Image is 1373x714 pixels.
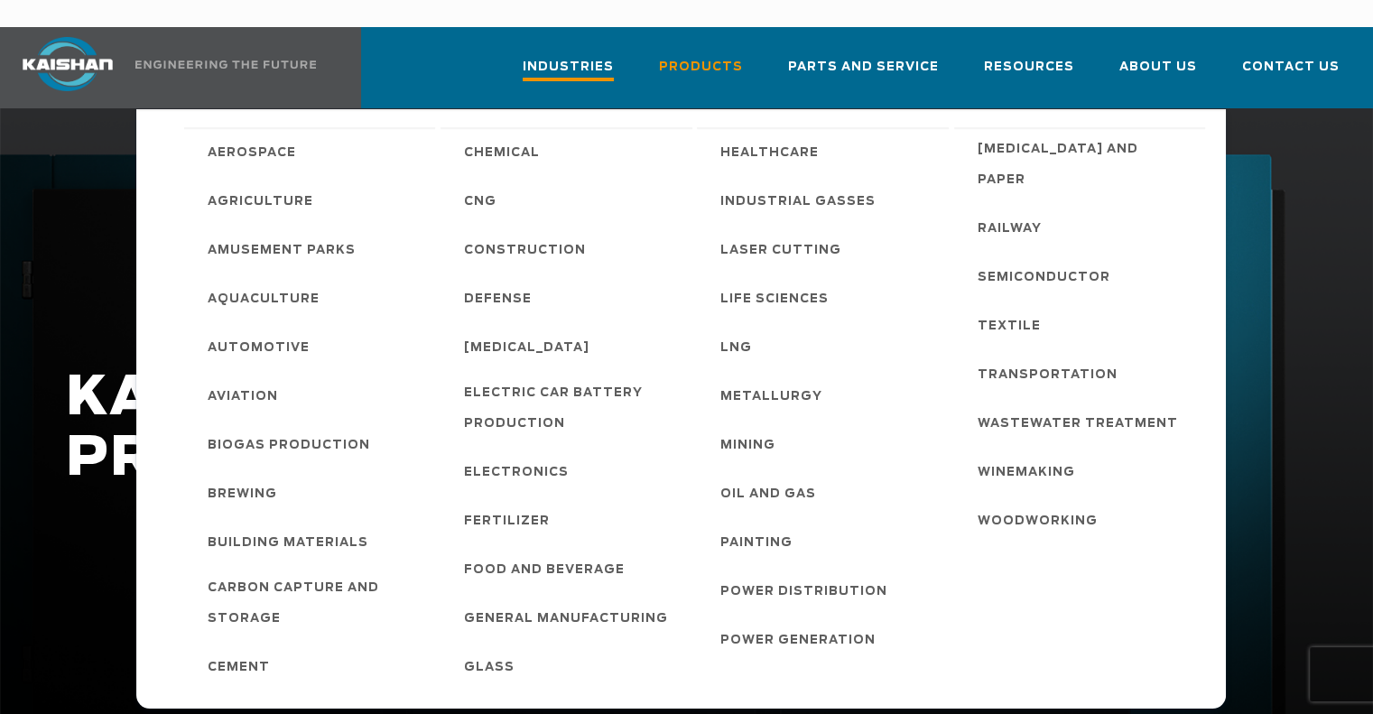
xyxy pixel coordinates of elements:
[446,371,692,447] a: Electric Car Battery Production
[960,203,1206,252] a: Railway
[464,236,586,266] span: Construction
[208,479,277,510] span: Brewing
[702,566,949,615] a: Power Distribution
[702,420,949,468] a: Mining
[978,360,1118,391] span: Transportation
[446,322,692,371] a: [MEDICAL_DATA]
[702,127,949,176] a: Healthcare
[720,333,752,364] span: LNG
[788,57,939,78] span: Parts and Service
[190,274,436,322] a: Aquaculture
[978,409,1178,440] span: Wastewater Treatment
[720,528,793,559] span: Painting
[960,398,1206,447] a: Wastewater Treatment
[208,138,296,169] span: Aerospace
[190,127,436,176] a: Aerospace
[1242,43,1340,105] a: Contact Us
[960,447,1206,496] a: Winemaking
[720,284,829,315] span: Life Sciences
[960,252,1206,301] a: Semiconductor
[208,653,270,683] span: Cement
[208,573,418,635] span: Carbon Capture and Storage
[208,236,356,266] span: Amusement Parks
[960,496,1206,544] a: Woodworking
[446,176,692,225] a: CNG
[464,555,625,586] span: Food and Beverage
[464,333,589,364] span: [MEDICAL_DATA]
[720,236,841,266] span: Laser Cutting
[464,506,550,537] span: Fertilizer
[190,371,436,420] a: Aviation
[702,176,949,225] a: Industrial Gasses
[464,458,569,488] span: Electronics
[978,458,1075,488] span: Winemaking
[978,134,1188,196] span: [MEDICAL_DATA] and Paper
[984,43,1074,105] a: Resources
[702,225,949,274] a: Laser Cutting
[720,479,816,510] span: Oil and Gas
[659,43,743,105] a: Products
[446,225,692,274] a: Construction
[464,187,496,218] span: CNG
[446,127,692,176] a: Chemical
[702,371,949,420] a: Metallurgy
[66,368,1097,489] h1: KAISHAN PRODUCTS
[720,382,822,413] span: Metallurgy
[208,333,310,364] span: Automotive
[720,626,876,656] span: Power Generation
[446,274,692,322] a: Defense
[702,274,949,322] a: Life Sciences
[702,615,949,663] a: Power Generation
[446,642,692,691] a: Glass
[464,604,668,635] span: General Manufacturing
[720,431,775,461] span: Mining
[1119,43,1197,105] a: About Us
[190,566,436,642] a: Carbon Capture and Storage
[720,138,819,169] span: Healthcare
[190,468,436,517] a: Brewing
[960,349,1206,398] a: Transportation
[960,127,1206,203] a: [MEDICAL_DATA] and Paper
[523,43,614,108] a: Industries
[978,214,1042,245] span: Railway
[1242,57,1340,78] span: Contact Us
[720,187,876,218] span: Industrial Gasses
[208,382,278,413] span: Aviation
[464,284,532,315] span: Defense
[190,176,436,225] a: Agriculture
[190,225,436,274] a: Amusement Parks
[446,593,692,642] a: General Manufacturing
[984,57,1074,78] span: Resources
[978,263,1110,293] span: Semiconductor
[464,378,674,440] span: Electric Car Battery Production
[1119,57,1197,78] span: About Us
[446,544,692,593] a: Food and Beverage
[659,57,743,78] span: Products
[702,322,949,371] a: LNG
[788,43,939,105] a: Parts and Service
[702,468,949,517] a: Oil and Gas
[208,528,368,559] span: Building Materials
[960,301,1206,349] a: Textile
[446,496,692,544] a: Fertilizer
[190,517,436,566] a: Building Materials
[446,447,692,496] a: Electronics
[978,506,1098,537] span: Woodworking
[702,517,949,566] a: Painting
[208,284,320,315] span: Aquaculture
[720,577,887,607] span: Power Distribution
[135,60,316,69] img: Engineering the future
[190,642,436,691] a: Cement
[208,187,313,218] span: Agriculture
[208,431,370,461] span: Biogas Production
[978,311,1041,342] span: Textile
[190,420,436,468] a: Biogas Production
[190,322,436,371] a: Automotive
[464,138,540,169] span: Chemical
[523,57,614,81] span: Industries
[464,653,515,683] span: Glass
